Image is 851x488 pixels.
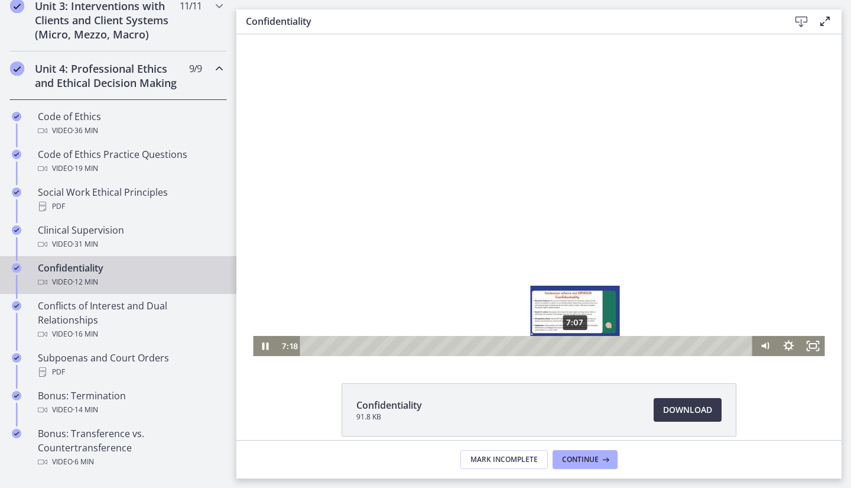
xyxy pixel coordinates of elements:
h2: Unit 4: Professional Ethics and Ethical Decision Making [35,62,179,90]
span: · 12 min [73,275,98,289]
div: Video [38,275,222,289]
span: Continue [562,455,599,464]
button: Fullscreen [564,302,588,322]
div: Conflicts of Interest and Dual Relationships [38,299,222,341]
i: Completed [12,263,21,273]
iframe: Video Lesson [236,34,842,356]
span: · 31 min [73,237,98,251]
i: Completed [12,188,21,197]
div: Video [38,403,222,417]
div: Video [38,455,222,469]
span: Confidentiality [356,398,422,412]
i: Completed [12,429,21,438]
span: · 14 min [73,403,98,417]
div: PDF [38,365,222,379]
div: Code of Ethics [38,109,222,138]
i: Completed [12,150,21,159]
div: Video [38,237,222,251]
div: PDF [38,199,222,214]
i: Completed [12,301,21,311]
h3: Confidentiality [246,14,771,28]
button: Mark Incomplete [460,450,548,469]
div: Clinical Supervision [38,223,222,251]
div: Video [38,124,222,138]
span: Mark Incomplete [470,455,538,464]
i: Completed [12,391,21,400]
span: 9 / 9 [189,62,202,76]
div: Video [38,161,222,176]
span: · 16 min [73,327,98,341]
div: Bonus: Termination [38,389,222,417]
i: Completed [12,353,21,363]
span: · 6 min [73,455,94,469]
span: Download [663,403,712,417]
div: Video [38,327,222,341]
button: Continue [553,450,618,469]
span: · 19 min [73,161,98,176]
div: Subpoenas and Court Orders [38,351,222,379]
div: Confidentiality [38,261,222,289]
button: Show settings menu [541,302,564,322]
div: Social Work Ethical Principles [38,185,222,214]
i: Completed [10,62,24,76]
i: Completed [12,225,21,235]
span: · 36 min [73,124,98,138]
button: Mute [517,302,541,322]
span: 91.8 KB [356,412,422,422]
div: Bonus: Transference vs. Countertransference [38,426,222,469]
div: Code of Ethics Practice Questions [38,147,222,176]
i: Completed [12,112,21,121]
a: Download [654,398,722,422]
